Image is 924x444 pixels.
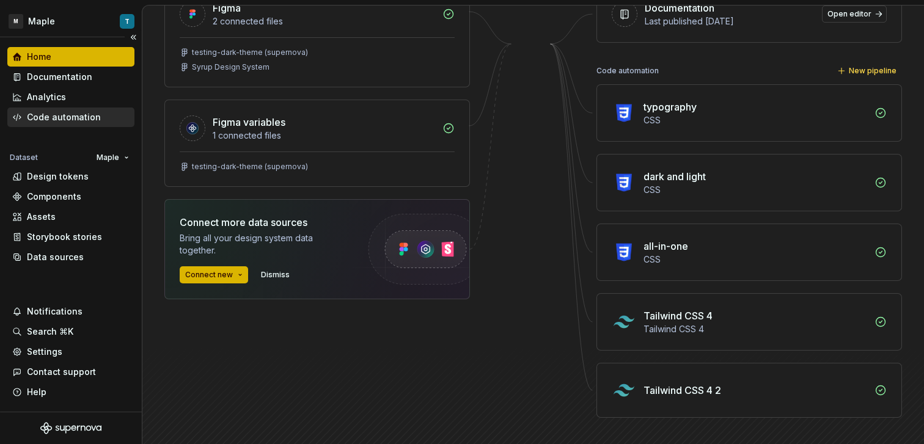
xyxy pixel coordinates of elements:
[125,16,130,26] div: T
[180,215,345,230] div: Connect more data sources
[27,71,92,83] div: Documentation
[261,270,290,280] span: Dismiss
[213,115,285,129] div: Figma variables
[27,51,51,63] div: Home
[643,239,688,253] div: all-in-one
[643,169,706,184] div: dark and light
[27,231,102,243] div: Storybook stories
[7,207,134,227] a: Assets
[164,100,470,187] a: Figma variables1 connected filestesting-dark-theme (supernova)
[27,91,66,103] div: Analytics
[7,227,134,247] a: Storybook stories
[10,153,38,162] div: Dataset
[7,342,134,362] a: Settings
[7,322,134,341] button: Search ⌘K
[28,15,55,27] div: Maple
[643,253,867,266] div: CSS
[180,266,248,283] button: Connect new
[180,232,345,257] div: Bring all your design system data together.
[185,270,233,280] span: Connect new
[192,48,308,57] div: testing-dark-theme (supernova)
[7,362,134,382] button: Contact support
[213,15,435,27] div: 2 connected files
[2,8,139,34] button: MMapleT
[9,14,23,29] div: M
[7,167,134,186] a: Design tokens
[27,346,62,358] div: Settings
[645,15,815,27] div: Last published [DATE]
[7,247,134,267] a: Data sources
[27,191,81,203] div: Components
[834,62,902,79] button: New pipeline
[643,323,867,335] div: Tailwind CSS 4
[27,386,46,398] div: Help
[40,422,101,434] svg: Supernova Logo
[27,326,73,338] div: Search ⌘K
[27,211,56,223] div: Assets
[849,66,897,76] span: New pipeline
[192,62,269,72] div: Syrup Design System
[645,1,714,15] div: Documentation
[822,5,887,23] a: Open editor
[643,114,867,126] div: CSS
[213,1,241,15] div: Figma
[27,170,89,183] div: Design tokens
[7,107,134,127] a: Code automation
[27,366,96,378] div: Contact support
[192,162,308,172] div: testing-dark-theme (supernova)
[643,184,867,196] div: CSS
[596,62,659,79] div: Code automation
[213,129,435,142] div: 1 connected files
[97,153,119,162] span: Maple
[643,383,721,398] div: Tailwind CSS 4 2
[27,111,101,123] div: Code automation
[7,67,134,87] a: Documentation
[7,47,134,67] a: Home
[7,87,134,107] a: Analytics
[827,9,871,19] span: Open editor
[125,29,142,46] button: Collapse sidebar
[643,308,713,323] div: Tailwind CSS 4
[7,187,134,206] a: Components
[7,382,134,402] button: Help
[643,100,697,114] div: typography
[91,149,134,166] button: Maple
[27,305,82,318] div: Notifications
[7,302,134,321] button: Notifications
[255,266,295,283] button: Dismiss
[27,251,84,263] div: Data sources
